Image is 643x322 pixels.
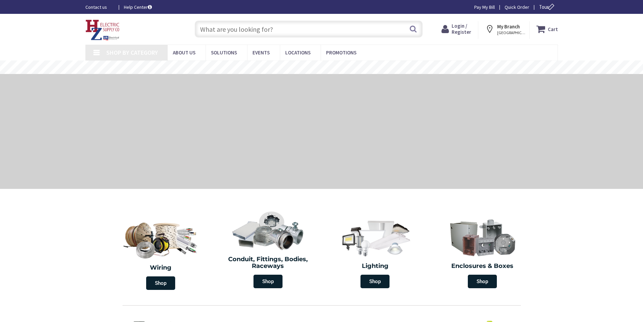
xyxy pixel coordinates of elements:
h2: Lighting [327,263,424,270]
span: About Us [173,49,195,56]
span: Login / Register [452,23,471,35]
strong: My Branch [497,23,520,30]
span: Events [252,49,270,56]
div: My Branch [GEOGRAPHIC_DATA], [GEOGRAPHIC_DATA] [485,23,523,35]
span: Shop By Category [106,49,158,56]
a: Conduit, Fittings, Bodies, Raceways Shop [216,207,320,292]
span: Shop [360,275,390,288]
h2: Wiring [111,265,211,271]
h2: Conduit, Fittings, Bodies, Raceways [219,256,317,270]
a: Pay My Bill [474,4,495,10]
strong: Cart [548,23,558,35]
a: Help Center [124,4,152,10]
a: Wiring Shop [107,214,215,293]
span: Shop [468,275,497,288]
span: [GEOGRAPHIC_DATA], [GEOGRAPHIC_DATA] [497,30,526,35]
span: Promotions [326,49,356,56]
img: HZ Electric Supply [85,20,120,41]
span: Shop [146,276,175,290]
a: Cart [536,23,558,35]
h2: Enclosures & Boxes [434,263,531,270]
span: Solutions [211,49,237,56]
a: Contact us [85,4,113,10]
a: Enclosures & Boxes Shop [430,214,534,292]
span: Shop [253,275,283,288]
input: What are you looking for? [195,21,423,38]
span: Locations [285,49,311,56]
span: Tour [539,4,556,10]
a: Login / Register [441,23,471,35]
a: Quick Order [505,4,529,10]
a: Lighting Shop [323,214,427,292]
